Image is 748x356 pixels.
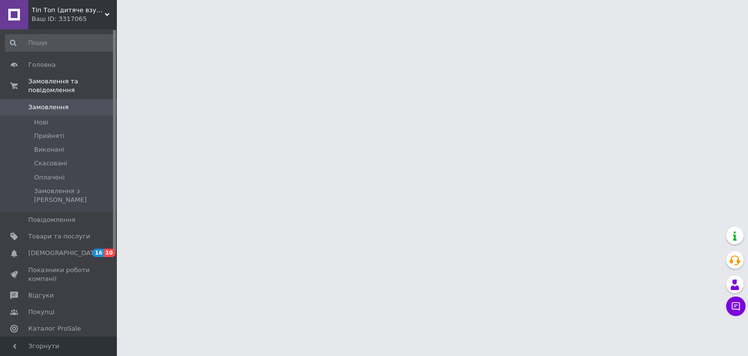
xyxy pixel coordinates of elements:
span: [DEMOGRAPHIC_DATA] [28,249,100,257]
span: 16 [93,249,104,257]
input: Пошук [5,34,115,52]
span: Головна [28,60,56,69]
span: Каталог ProSale [28,324,81,333]
span: Нові [34,118,48,127]
span: Замовлення з [PERSON_NAME] [34,187,114,204]
div: Ваш ID: 3317065 [32,15,117,23]
span: Товари та послуги [28,232,90,241]
span: Показники роботи компанії [28,266,90,283]
span: Тіп Топ (дитяче взуття) [32,6,105,15]
button: Чат з покупцем [726,297,746,316]
span: Замовлення [28,103,69,112]
span: Прийняті [34,132,64,140]
span: Виконані [34,145,64,154]
span: Скасовані [34,159,67,168]
span: Відгуки [28,291,54,300]
span: 10 [104,249,115,257]
span: Оплачені [34,173,65,182]
span: Повідомлення [28,216,75,224]
span: Замовлення та повідомлення [28,77,117,95]
span: Покупці [28,308,55,316]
